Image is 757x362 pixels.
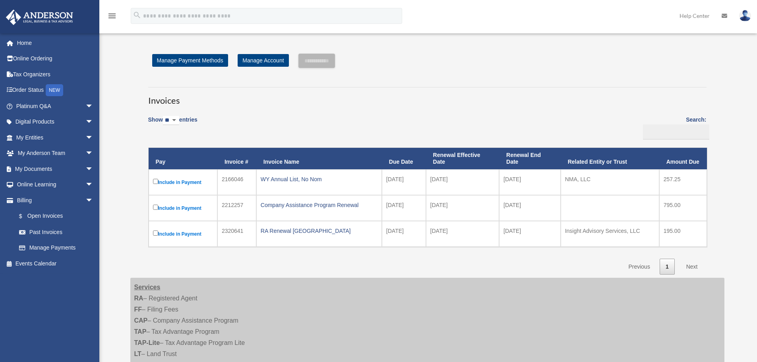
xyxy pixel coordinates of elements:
strong: CAP [134,317,148,324]
th: Invoice Name: activate to sort column ascending [256,148,382,169]
input: Search: [643,124,709,139]
th: Renewal Effective Date: activate to sort column ascending [426,148,499,169]
th: Invoice #: activate to sort column ascending [217,148,256,169]
label: Include in Payment [153,203,213,213]
a: Manage Payment Methods [152,54,228,67]
strong: Services [134,284,161,290]
td: [DATE] [426,195,499,221]
a: Online Ordering [6,51,105,67]
span: $ [23,211,27,221]
div: WY Annual List, No Nom [261,174,378,185]
input: Include in Payment [153,179,158,184]
th: Pay: activate to sort column descending [149,148,217,169]
td: 795.00 [659,195,707,221]
td: [DATE] [499,221,561,247]
td: [DATE] [426,221,499,247]
div: NEW [46,84,63,96]
strong: TAP-Lite [134,339,160,346]
td: [DATE] [382,195,426,221]
label: Include in Payment [153,229,213,239]
th: Due Date: activate to sort column ascending [382,148,426,169]
span: arrow_drop_down [85,130,101,146]
td: 2166046 [217,169,256,195]
span: arrow_drop_down [85,161,101,177]
td: [DATE] [426,169,499,195]
input: Include in Payment [153,230,158,236]
a: Past Invoices [11,224,101,240]
a: Order StatusNEW [6,82,105,99]
td: Insight Advisory Services, LLC [561,221,659,247]
a: My Anderson Teamarrow_drop_down [6,145,105,161]
a: Billingarrow_drop_down [6,192,101,208]
i: menu [107,11,117,21]
a: My Documentsarrow_drop_down [6,161,105,177]
td: [DATE] [382,169,426,195]
td: NMA, LLC [561,169,659,195]
img: Anderson Advisors Platinum Portal [4,10,76,25]
div: Company Assistance Program Renewal [261,199,378,211]
td: 2320641 [217,221,256,247]
label: Include in Payment [153,177,213,187]
td: [DATE] [499,195,561,221]
a: Events Calendar [6,256,105,271]
a: Manage Account [238,54,288,67]
td: [DATE] [499,169,561,195]
a: Next [680,259,704,275]
select: Showentries [163,116,179,125]
span: arrow_drop_down [85,177,101,193]
span: arrow_drop_down [85,145,101,162]
td: 257.25 [659,169,707,195]
td: [DATE] [382,221,426,247]
strong: TAP [134,328,147,335]
span: arrow_drop_down [85,114,101,130]
h3: Invoices [148,87,707,107]
a: My Entitiesarrow_drop_down [6,130,105,145]
strong: FF [134,306,142,313]
th: Amount Due: activate to sort column ascending [659,148,707,169]
label: Search: [640,115,707,139]
td: 195.00 [659,221,707,247]
a: Home [6,35,105,51]
span: arrow_drop_down [85,192,101,209]
input: Include in Payment [153,205,158,210]
th: Renewal End Date: activate to sort column ascending [499,148,561,169]
span: arrow_drop_down [85,98,101,114]
a: Digital Productsarrow_drop_down [6,114,105,130]
a: menu [107,14,117,21]
th: Related Entity or Trust: activate to sort column ascending [561,148,659,169]
a: Platinum Q&Aarrow_drop_down [6,98,105,114]
a: Previous [622,259,656,275]
strong: LT [134,350,141,357]
td: 2212257 [217,195,256,221]
i: search [133,11,141,19]
a: 1 [660,259,675,275]
a: Tax Organizers [6,66,105,82]
div: RA Renewal [GEOGRAPHIC_DATA] [261,225,378,236]
a: $Open Invoices [11,208,97,225]
a: Online Learningarrow_drop_down [6,177,105,193]
label: Show entries [148,115,197,133]
strong: RA [134,295,143,302]
img: User Pic [739,10,751,21]
a: Manage Payments [11,240,101,256]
